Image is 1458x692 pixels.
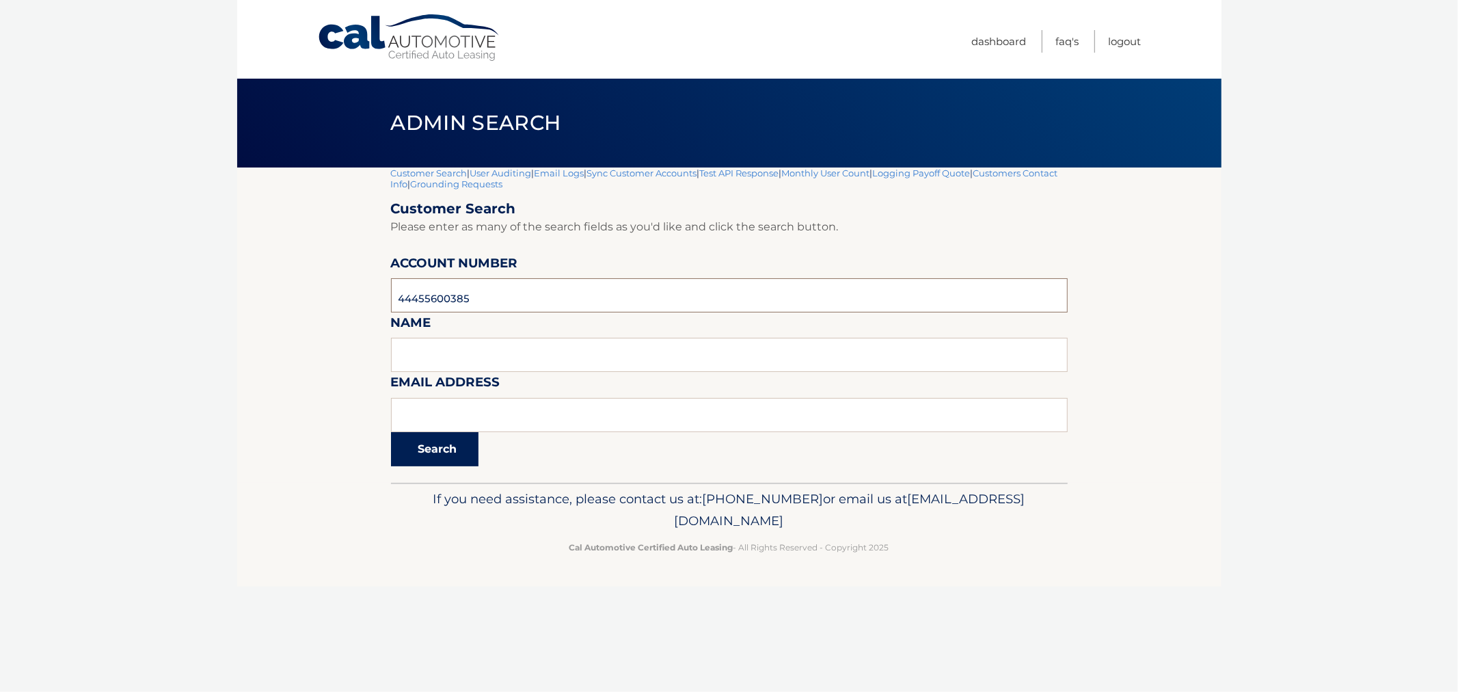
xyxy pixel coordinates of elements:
a: Email Logs [535,168,584,178]
a: Logout [1109,30,1142,53]
label: Name [391,312,431,338]
p: - All Rights Reserved - Copyright 2025 [400,540,1059,555]
a: FAQ's [1056,30,1079,53]
a: Sync Customer Accounts [587,168,697,178]
a: Customers Contact Info [391,168,1058,189]
strong: Cal Automotive Certified Auto Leasing [569,542,733,553]
a: Grounding Requests [411,178,503,189]
a: Monthly User Count [782,168,870,178]
h2: Customer Search [391,200,1068,217]
div: | | | | | | | | [391,168,1068,483]
a: User Auditing [470,168,532,178]
p: Please enter as many of the search fields as you'd like and click the search button. [391,217,1068,237]
a: Customer Search [391,168,468,178]
p: If you need assistance, please contact us at: or email us at [400,488,1059,532]
label: Email Address [391,372,500,397]
span: [PHONE_NUMBER] [703,491,824,507]
span: Admin Search [391,110,561,135]
a: Test API Response [700,168,779,178]
a: Cal Automotive [317,14,502,62]
button: Search [391,432,478,466]
a: Dashboard [972,30,1027,53]
label: Account Number [391,253,518,278]
a: Logging Payoff Quote [873,168,971,178]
